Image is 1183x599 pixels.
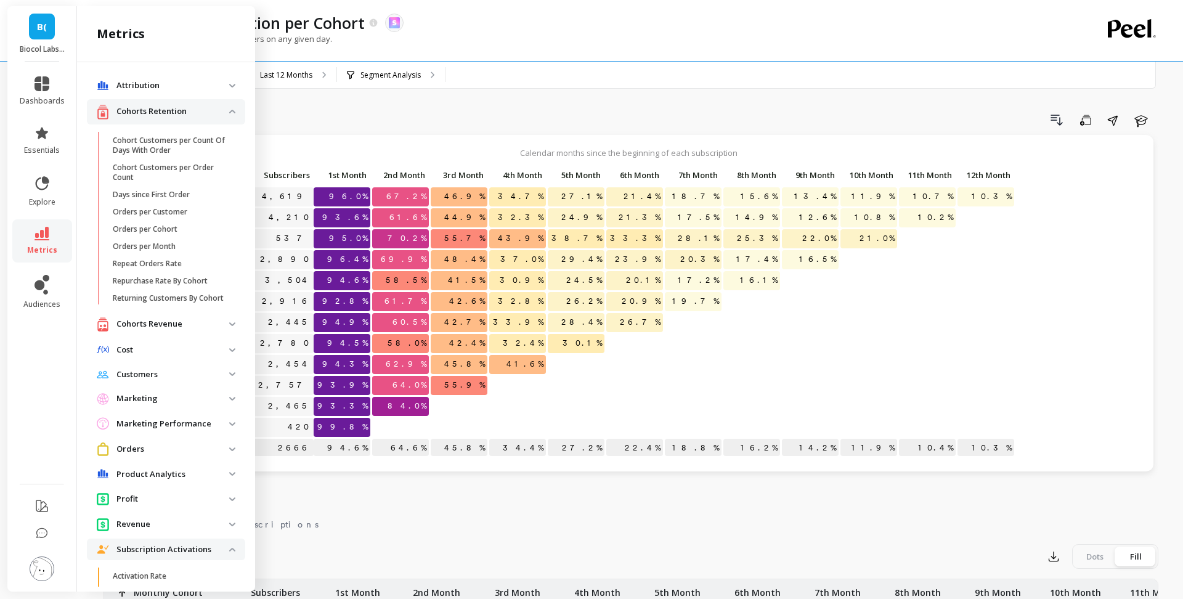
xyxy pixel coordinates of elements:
[116,443,229,455] p: Orders
[504,355,546,373] span: 41.6%
[383,355,429,373] span: 62.9%
[490,313,546,332] span: 33.9%
[113,190,190,200] p: Days since First Order
[960,170,1010,180] span: 12th Month
[256,376,314,394] a: 2,757
[431,166,487,184] p: 3rd Month
[654,579,701,599] p: 5th Month
[782,166,839,184] p: 9th Month
[957,439,1014,457] p: 10.3%
[784,170,835,180] span: 9th Month
[734,229,780,248] span: 25.3%
[667,170,718,180] span: 7th Month
[782,439,839,457] p: 14.2%
[97,545,109,553] img: navigation item icon
[229,548,235,552] img: down caret icon
[413,579,460,599] p: 2nd Month
[675,271,722,290] span: 17.2%
[240,166,314,184] p: Subscribers
[445,271,487,290] span: 41.5%
[97,469,109,479] img: navigation item icon
[229,447,235,451] img: down caret icon
[27,245,57,255] span: metrics
[726,170,776,180] span: 8th Month
[266,397,314,415] a: 2,465
[20,44,65,54] p: Biocol Labs (US)
[113,224,177,234] p: Orders per Cohort
[901,170,952,180] span: 11th Month
[30,556,54,581] img: profile picture
[849,187,897,206] span: 11.9%
[97,81,109,91] img: navigation item icon
[335,579,380,599] p: 1st Month
[23,299,60,309] span: audiences
[495,292,546,311] span: 32.8%
[327,229,370,248] span: 95.0%
[495,187,546,206] span: 34.7%
[314,166,370,184] p: 1st Month
[274,229,314,248] a: 537
[957,166,1015,185] div: Toggle SortBy
[957,166,1014,184] p: 12th Month
[97,317,109,332] img: navigation item icon
[670,292,722,311] span: 19.7%
[564,271,604,290] span: 24.5%
[975,579,1021,599] p: 9th Month
[97,518,109,531] img: navigation item icon
[315,418,370,436] span: 99.8%
[608,229,663,248] span: 33.3%
[723,166,781,185] div: Toggle SortBy
[738,271,780,290] span: 16.1%
[857,229,897,248] span: 21.0%
[113,207,187,217] p: Orders per Customer
[383,271,429,290] span: 58.5%
[442,313,487,332] span: 42.7%
[240,439,314,457] p: 2666
[378,250,429,269] span: 69.9%
[1115,547,1156,566] div: Fill
[116,518,229,531] p: Revenue
[375,170,425,180] span: 2nd Month
[229,523,235,526] img: down caret icon
[242,170,310,180] span: Subscribers
[665,166,722,184] p: 7th Month
[315,397,370,415] span: 93.3%
[606,166,663,184] p: 6th Month
[617,313,663,332] span: 26.7%
[222,518,319,531] span: Subscriptions
[916,208,956,227] span: 10.2%
[489,166,547,185] div: Toggle SortBy
[259,292,314,311] a: 2,916
[797,250,839,269] span: 16.5%
[815,579,861,599] p: 7th Month
[559,187,604,206] span: 27.1%
[229,322,235,326] img: down caret icon
[97,370,109,378] img: navigation item icon
[430,166,489,185] div: Toggle SortBy
[559,250,604,269] span: 29.4%
[325,250,370,269] span: 96.4%
[781,166,840,185] div: Toggle SortBy
[738,187,780,206] span: 15.6%
[843,170,893,180] span: 10th Month
[489,166,546,184] p: 4th Month
[229,472,235,476] img: down caret icon
[116,544,229,556] p: Subscription Activations
[385,334,429,352] span: 58.0%
[390,376,429,394] span: 64.0%
[327,187,370,206] span: 96.0%
[498,250,546,269] span: 37.0%
[797,208,839,227] span: 12.6%
[229,397,235,401] img: down caret icon
[616,208,663,227] span: 21.3%
[97,442,109,455] img: navigation item icon
[792,187,839,206] span: 13.4%
[258,334,314,352] a: 2,780
[559,208,604,227] span: 24.9%
[229,422,235,426] img: down caret icon
[606,166,664,185] div: Toggle SortBy
[266,208,314,227] a: 4,210
[316,170,367,180] span: 1st Month
[320,313,370,332] span: 94.9%
[113,276,208,286] p: Repurchase Rate By Cohort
